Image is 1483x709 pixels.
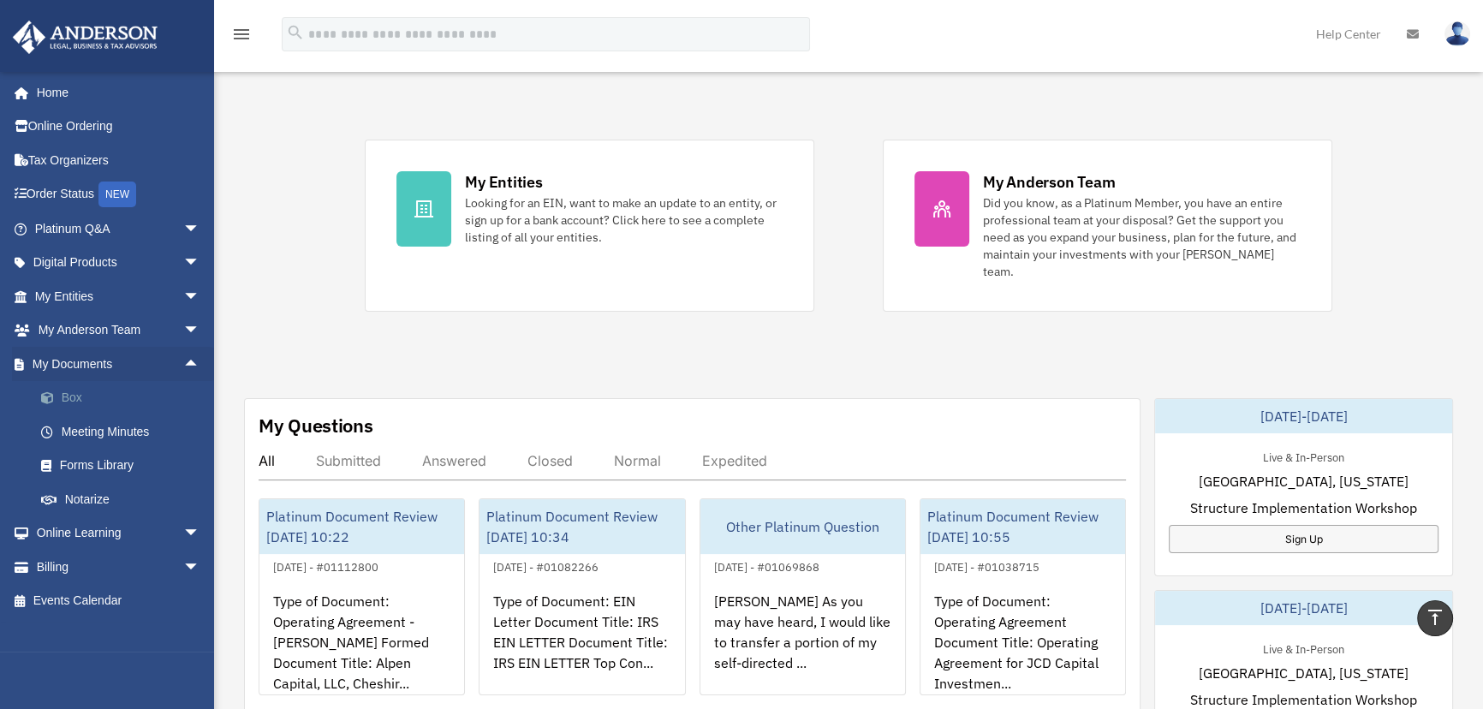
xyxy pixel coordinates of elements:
a: Billingarrow_drop_down [12,550,226,584]
div: Other Platinum Question [700,499,905,554]
a: My Entitiesarrow_drop_down [12,279,226,313]
div: Platinum Document Review [DATE] 10:55 [920,499,1125,554]
span: arrow_drop_down [183,550,217,585]
span: [GEOGRAPHIC_DATA], [US_STATE] [1199,663,1409,683]
a: menu [231,30,252,45]
span: arrow_drop_down [183,212,217,247]
div: Live & In-Person [1249,639,1358,657]
div: [DATE] - #01038715 [920,557,1053,575]
img: Anderson Advisors Platinum Portal [8,21,163,54]
div: Live & In-Person [1249,447,1358,465]
a: Platinum Document Review [DATE] 10:34[DATE] - #01082266Type of Document: EIN Letter Document Titl... [479,498,685,695]
i: search [286,23,305,42]
a: Online Learningarrow_drop_down [12,516,226,551]
div: Answered [422,452,486,469]
div: Submitted [316,452,381,469]
span: arrow_drop_down [183,246,217,281]
a: My Documentsarrow_drop_up [12,347,226,381]
a: Sign Up [1169,525,1438,553]
span: arrow_drop_down [183,516,217,551]
img: User Pic [1444,21,1470,46]
a: Box [24,381,226,415]
a: My Entities Looking for an EIN, want to make an update to an entity, or sign up for a bank accoun... [365,140,814,312]
a: vertical_align_top [1417,600,1453,636]
span: arrow_drop_down [183,313,217,349]
div: [DATE] - #01069868 [700,557,833,575]
div: My Anderson Team [983,171,1115,193]
a: Order StatusNEW [12,177,226,212]
div: [DATE] - #01082266 [479,557,612,575]
span: Structure Implementation Workshop [1190,497,1417,518]
div: My Entities [465,171,542,193]
div: My Questions [259,413,373,438]
a: My Anderson Team Did you know, as a Platinum Member, you have an entire professional team at your... [883,140,1332,312]
div: [DATE]-[DATE] [1155,591,1452,625]
div: [DATE] - #01112800 [259,557,392,575]
div: Platinum Document Review [DATE] 10:34 [479,499,684,554]
i: vertical_align_top [1425,607,1445,628]
div: All [259,452,275,469]
div: Normal [614,452,661,469]
span: arrow_drop_down [183,279,217,314]
span: [GEOGRAPHIC_DATA], [US_STATE] [1199,471,1409,492]
div: Did you know, as a Platinum Member, you have an entire professional team at your disposal? Get th... [983,194,1301,280]
a: Events Calendar [12,584,226,618]
a: Online Ordering [12,110,226,144]
a: Home [12,75,217,110]
a: Platinum Q&Aarrow_drop_down [12,212,226,246]
div: NEW [98,182,136,207]
div: Expedited [702,452,767,469]
a: Platinum Document Review [DATE] 10:55[DATE] - #01038715Type of Document: Operating Agreement Docu... [920,498,1126,695]
span: arrow_drop_up [183,347,217,382]
div: [DATE]-[DATE] [1155,399,1452,433]
a: Other Platinum Question[DATE] - #01069868[PERSON_NAME] As you may have heard, I would like to tra... [700,498,906,695]
div: Looking for an EIN, want to make an update to an entity, or sign up for a bank account? Click her... [465,194,783,246]
div: Platinum Document Review [DATE] 10:22 [259,499,464,554]
a: Meeting Minutes [24,414,226,449]
a: My Anderson Teamarrow_drop_down [12,313,226,348]
a: Tax Organizers [12,143,226,177]
i: menu [231,24,252,45]
a: Forms Library [24,449,226,483]
a: Platinum Document Review [DATE] 10:22[DATE] - #01112800Type of Document: Operating Agreement - [P... [259,498,465,695]
div: Closed [527,452,573,469]
a: Digital Productsarrow_drop_down [12,246,226,280]
a: Notarize [24,482,226,516]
